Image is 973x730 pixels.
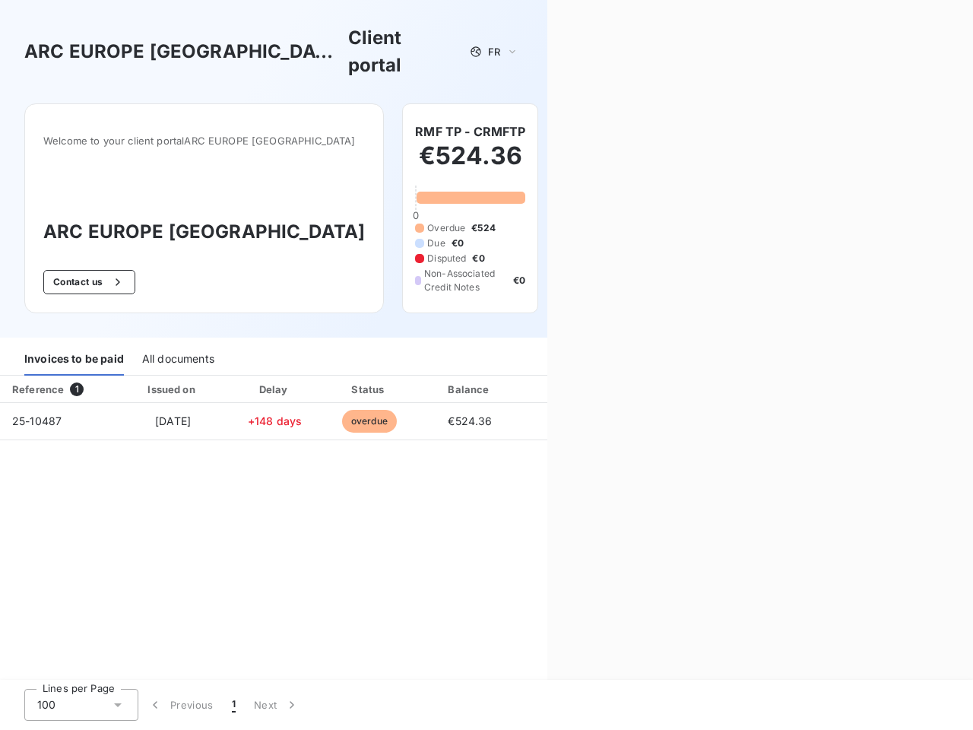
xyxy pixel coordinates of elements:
[427,236,445,250] span: Due
[448,414,492,427] span: €524.36
[43,218,365,246] h3: ARC EUROPE [GEOGRAPHIC_DATA]
[452,236,464,250] span: €0
[43,135,365,147] span: Welcome to your client portal ARC EUROPE [GEOGRAPHIC_DATA]
[43,270,135,294] button: Contact us
[12,383,64,395] div: Reference
[155,414,191,427] span: [DATE]
[232,382,319,397] div: Delay
[427,252,466,265] span: Disputed
[471,221,496,235] span: €524
[525,382,602,397] div: PDF
[70,382,84,396] span: 1
[415,122,525,141] h6: RMF TP - CRMFTP
[427,221,465,235] span: Overdue
[232,697,236,713] span: 1
[413,209,419,221] span: 0
[248,414,302,427] span: +148 days
[342,410,397,433] span: overdue
[223,689,245,721] button: 1
[138,689,223,721] button: Previous
[142,344,214,376] div: All documents
[488,46,500,58] span: FR
[24,344,124,376] div: Invoices to be paid
[24,38,342,65] h3: ARC EUROPE [GEOGRAPHIC_DATA]
[324,382,414,397] div: Status
[513,274,525,287] span: €0
[348,24,459,79] h3: Client portal
[424,267,507,294] span: Non-Associated Credit Notes
[12,414,62,427] span: 25-10487
[472,252,484,265] span: €0
[415,141,525,186] h2: €524.36
[420,382,519,397] div: Balance
[120,382,225,397] div: Issued on
[245,689,309,721] button: Next
[37,697,55,713] span: 100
